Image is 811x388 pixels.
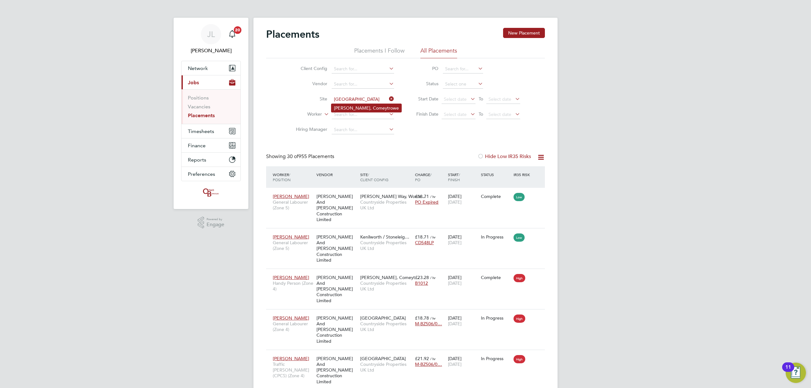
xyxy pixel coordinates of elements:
[291,126,327,132] label: Hiring Manager
[332,65,394,73] input: Search for...
[360,240,412,251] span: Countryside Properties UK Ltd
[360,199,412,211] span: Countryside Properties UK Ltd
[271,231,545,236] a: [PERSON_NAME]General Labourer (Zone 5)[PERSON_NAME] And [PERSON_NAME] Construction LimitedKenilwo...
[273,194,309,199] span: [PERSON_NAME]
[446,271,479,289] div: [DATE]
[181,188,241,198] a: Go to home page
[273,280,313,292] span: Handy Person (Zone 4)
[489,111,511,117] span: Select date
[188,128,214,134] span: Timesheets
[415,356,429,361] span: £21.92
[448,361,462,367] span: [DATE]
[273,240,313,251] span: General Labourer (Zone 5)
[315,231,359,266] div: [PERSON_NAME] And [PERSON_NAME] Construction Limited
[448,172,460,182] span: / Finish
[444,96,467,102] span: Select date
[415,194,429,199] span: £18.71
[413,169,446,185] div: Charge
[415,275,429,280] span: £23.28
[514,315,525,323] span: High
[410,81,438,86] label: Status
[514,355,525,363] span: High
[514,274,525,282] span: High
[287,153,334,160] span: 955 Placements
[188,95,209,101] a: Positions
[415,199,438,205] span: PO Expired
[489,96,511,102] span: Select date
[786,363,806,383] button: Open Resource Center, 11 new notifications
[188,80,199,86] span: Jobs
[360,315,406,321] span: [GEOGRAPHIC_DATA]
[207,30,215,38] span: JL
[448,321,462,327] span: [DATE]
[443,80,483,89] input: Select one
[448,240,462,245] span: [DATE]
[331,104,401,112] li: [PERSON_NAME], Comeytrowe
[410,96,438,102] label: Start Date
[273,172,291,182] span: / Position
[271,271,545,277] a: [PERSON_NAME]Handy Person (Zone 4)[PERSON_NAME] And [PERSON_NAME] Construction Limited[PERSON_NAM...
[291,66,327,71] label: Client Config
[332,110,394,119] input: Search for...
[207,217,224,222] span: Powered by
[415,321,442,327] span: M-BZ506/0…
[359,169,413,185] div: Site
[271,190,545,195] a: [PERSON_NAME]General Labourer (Zone 5)[PERSON_NAME] And [PERSON_NAME] Construction Limited[PERSON...
[182,167,240,181] button: Preferences
[415,361,442,367] span: M-BZ506/0…
[360,194,426,199] span: [PERSON_NAME] Way, Worce…
[273,234,309,240] span: [PERSON_NAME]
[360,280,412,292] span: Countryside Properties UK Ltd
[273,199,313,211] span: General Labourer (Zone 5)
[188,143,206,149] span: Finance
[477,110,485,118] span: To
[514,193,525,201] span: Low
[512,169,534,180] div: IR35 Risk
[273,356,309,361] span: [PERSON_NAME]
[181,47,241,54] span: Jordan Lee
[188,171,215,177] span: Preferences
[785,367,791,375] div: 11
[360,234,409,240] span: Kenilworth / Stoneleig…
[226,24,239,44] a: 20
[273,361,313,379] span: Traffic [PERSON_NAME] (CPCS) (Zone 4)
[415,234,429,240] span: £18.71
[360,361,412,373] span: Countryside Properties UK Ltd
[354,47,405,58] li: Placements I Follow
[448,280,462,286] span: [DATE]
[182,61,240,75] button: Network
[430,316,436,321] span: / hr
[415,280,428,286] span: B1012
[188,157,206,163] span: Reports
[410,66,438,71] label: PO
[266,28,319,41] h2: Placements
[446,190,479,208] div: [DATE]
[444,111,467,117] span: Select date
[430,275,436,280] span: / hr
[481,315,511,321] div: In Progress
[266,153,335,160] div: Showing
[188,65,208,71] span: Network
[188,104,210,110] a: Vacancies
[273,275,309,280] span: [PERSON_NAME]
[174,18,248,209] nav: Main navigation
[430,194,436,199] span: / hr
[271,312,545,317] a: [PERSON_NAME]General Labourer (Zone 4)[PERSON_NAME] And [PERSON_NAME] Construction Limited[GEOGRA...
[271,352,545,358] a: [PERSON_NAME]Traffic [PERSON_NAME] (CPCS) (Zone 4)[PERSON_NAME] And [PERSON_NAME] Construction Li...
[315,190,359,226] div: [PERSON_NAME] And [PERSON_NAME] Construction Limited
[415,172,431,182] span: / PO
[332,95,394,104] input: Search for...
[360,275,419,280] span: [PERSON_NAME], Comeyt…
[273,321,313,332] span: General Labourer (Zone 4)
[291,81,327,86] label: Vendor
[182,89,240,124] div: Jobs
[202,188,220,198] img: oneillandbrennan-logo-retina.png
[448,199,462,205] span: [DATE]
[415,240,434,245] span: CD548LP
[430,235,436,239] span: / hr
[481,275,511,280] div: Complete
[182,75,240,89] button: Jobs
[207,222,224,227] span: Engage
[477,153,531,160] label: Hide Low IR35 Risks
[234,26,241,34] span: 20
